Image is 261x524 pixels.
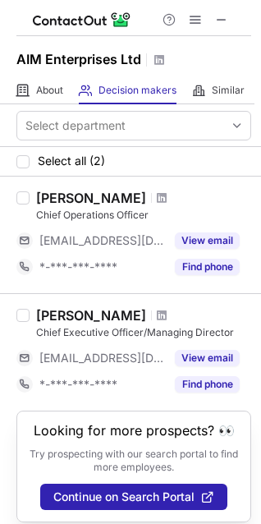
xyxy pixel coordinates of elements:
button: Continue on Search Portal [40,484,227,510]
div: [PERSON_NAME] [36,190,146,206]
span: Decision makers [98,84,176,97]
span: About [36,84,63,97]
header: Looking for more prospects? 👀 [34,423,235,438]
p: Try prospecting with our search portal to find more employees. [29,448,239,474]
span: Continue on Search Portal [53,490,195,503]
span: [EMAIL_ADDRESS][DOMAIN_NAME] [39,233,165,248]
button: Reveal Button [175,376,240,393]
button: Reveal Button [175,350,240,366]
img: ContactOut v5.3.10 [33,10,131,30]
span: [EMAIL_ADDRESS][DOMAIN_NAME] [39,351,165,365]
div: [PERSON_NAME] [36,307,146,324]
button: Reveal Button [175,232,240,249]
span: Similar [212,84,245,97]
span: Select all (2) [38,154,105,168]
div: Chief Executive Officer/Managing Director [36,325,251,340]
h1: AIM Enterprises Ltd [16,49,141,69]
button: Reveal Button [175,259,240,275]
div: Chief Operations Officer [36,208,251,223]
div: Select department [25,117,126,134]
